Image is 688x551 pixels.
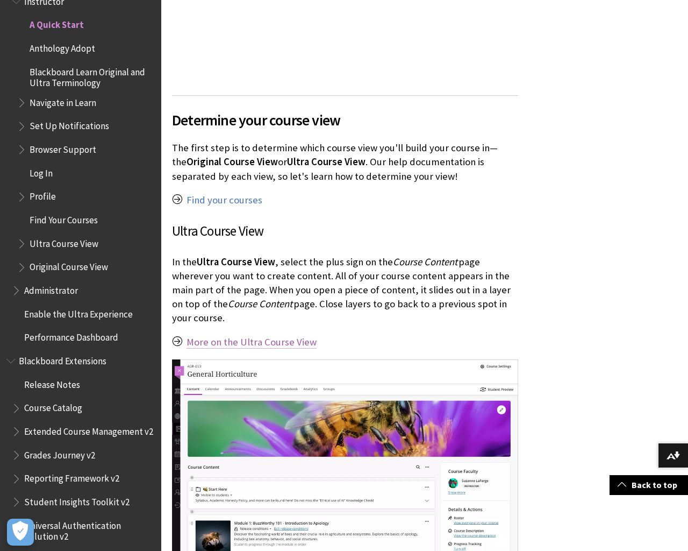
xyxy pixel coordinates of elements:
[228,298,292,310] span: Course Content
[287,156,365,168] span: Ultra Course View
[610,475,688,495] a: Back to top
[24,281,78,296] span: Administrator
[172,109,518,131] span: Determine your course view
[30,63,154,88] span: Blackboard Learn Original and Ultra Terminology
[6,352,155,542] nav: Book outline for Blackboard Extensions
[30,188,56,202] span: Profile
[30,117,109,132] span: Set Up Notifications
[30,211,98,225] span: Find Your Courses
[19,352,106,366] span: Blackboard Extensions
[172,141,518,183] p: The first step is to determine which course view you'll build your course in—the or . Our help do...
[24,493,130,507] span: Student Insights Toolkit v2
[24,329,118,343] span: Performance Dashboard
[30,258,108,273] span: Original Course View
[30,16,84,31] span: A Quick Start
[30,164,53,179] span: Log In
[30,140,96,155] span: Browser Support
[172,255,518,326] p: In the , select the plus sign on the page wherever you want to create content. All of your course...
[30,235,98,249] span: Ultra Course View
[24,399,82,414] span: Course Catalog
[30,39,95,54] span: Anthology Adopt
[24,517,154,542] span: Universal Authentication Solution v2
[24,470,119,484] span: Reporting Framework v2
[187,336,317,349] a: More on the Ultra Course View
[393,256,457,268] span: Course Content
[172,221,518,242] h3: Ultra Course View
[30,94,96,108] span: Navigate in Learn
[197,256,275,268] span: Ultra Course View
[7,519,34,546] button: Open Preferences
[187,156,278,168] span: Original Course View
[24,305,133,320] span: Enable the Ultra Experience
[24,376,80,390] span: Release Notes
[24,422,153,437] span: Extended Course Management v2
[187,194,262,207] a: Find your courses
[24,446,95,461] span: Grades Journey v2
